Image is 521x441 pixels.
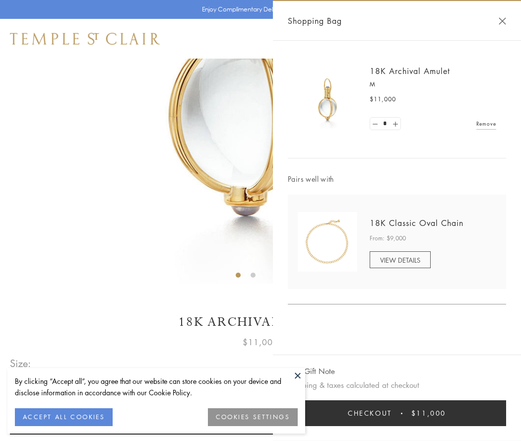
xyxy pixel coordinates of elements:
[370,251,431,268] a: VIEW DETAILS
[370,218,463,228] a: 18K Classic Oval Chain
[298,70,357,129] img: 18K Archival Amulet
[15,408,113,426] button: ACCEPT ALL COOKIES
[10,33,160,45] img: Temple St. Clair
[288,400,506,426] button: Checkout $11,000
[380,255,420,265] span: VIEW DETAILS
[243,336,278,349] span: $11,000
[288,14,342,27] span: Shopping Bag
[298,212,357,272] img: N88865-OV18
[348,408,392,419] span: Checkout
[390,118,400,130] a: Set quantity to 2
[370,79,496,89] p: M
[370,94,396,104] span: $11,000
[288,379,506,391] p: Shipping & taxes calculated at checkout
[370,66,450,76] a: 18K Archival Amulet
[288,173,506,185] span: Pairs well with
[288,365,335,377] button: Add Gift Note
[499,17,506,25] button: Close Shopping Bag
[476,118,496,129] a: Remove
[208,408,298,426] button: COOKIES SETTINGS
[202,4,315,14] p: Enjoy Complimentary Delivery & Returns
[370,118,380,130] a: Set quantity to 0
[411,408,446,419] span: $11,000
[10,313,511,331] h1: 18K Archival Amulet
[370,233,406,243] span: From: $9,000
[10,355,32,371] span: Size:
[15,375,298,398] div: By clicking “Accept all”, you agree that our website can store cookies on your device and disclos...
